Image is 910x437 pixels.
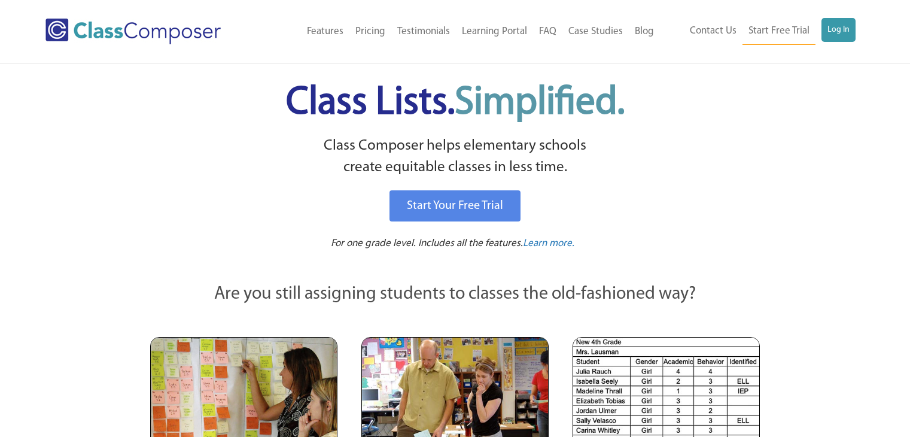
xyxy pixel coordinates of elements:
[301,19,349,45] a: Features
[562,19,629,45] a: Case Studies
[684,18,742,44] a: Contact Us
[148,135,762,179] p: Class Composer helps elementary schools create equitable classes in less time.
[456,19,533,45] a: Learning Portal
[523,238,574,248] span: Learn more.
[629,19,660,45] a: Blog
[455,84,625,123] span: Simplified.
[391,19,456,45] a: Testimonials
[660,18,856,45] nav: Header Menu
[150,281,760,308] p: Are you still assigning students to classes the old-fashioned way?
[742,18,815,45] a: Start Free Trial
[45,19,221,44] img: Class Composer
[259,19,659,45] nav: Header Menu
[286,84,625,123] span: Class Lists.
[821,18,856,42] a: Log In
[523,236,574,251] a: Learn more.
[331,238,523,248] span: For one grade level. Includes all the features.
[389,190,521,221] a: Start Your Free Trial
[533,19,562,45] a: FAQ
[349,19,391,45] a: Pricing
[407,200,503,212] span: Start Your Free Trial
